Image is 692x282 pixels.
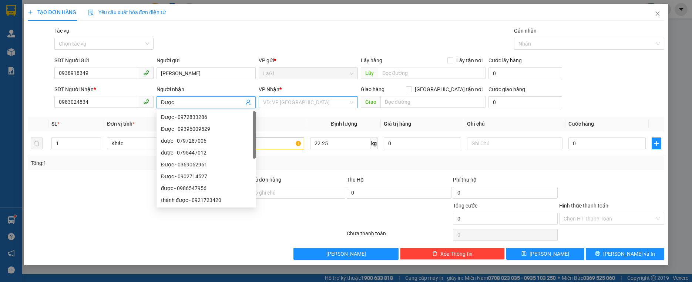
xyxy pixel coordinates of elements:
span: Thu Hộ [347,177,364,183]
div: được - 0797287006 [161,137,251,145]
label: Ghi chú đơn hàng [241,177,281,183]
span: [GEOGRAPHIC_DATA] tận nơi [412,85,486,93]
span: [PERSON_NAME] [326,250,366,258]
div: Được - 0972833286 [157,111,256,123]
input: Cước lấy hàng [488,67,562,79]
li: Mỹ Loan [4,4,107,18]
div: thành được - 0921723420 [157,194,256,206]
div: được - 0795447012 [157,147,256,159]
label: Gán nhãn [514,28,537,34]
span: SL [51,121,57,127]
input: Ghi Chú [467,137,562,149]
span: save [521,251,527,257]
button: printer[PERSON_NAME] và In [586,248,664,260]
b: 33 Bác Ái, P Phước Hội, TX Lagi [51,41,96,55]
button: Close [647,4,668,24]
img: icon [88,10,94,16]
input: Dọc đường [380,96,486,108]
button: [PERSON_NAME] [293,248,398,260]
li: VP LaGi [51,31,98,40]
img: logo.jpg [4,4,30,30]
div: Được - 09396009529 [161,125,251,133]
span: close [655,11,661,17]
div: được - 0986547956 [161,184,251,192]
div: Tổng: 1 [31,159,267,167]
div: Được - 0902714527 [161,172,251,180]
span: Xóa Thông tin [440,250,473,258]
div: Được - 0902714527 [157,170,256,182]
span: delete [432,251,437,257]
span: Đơn vị tính [107,121,135,127]
input: Ghi chú đơn hàng [241,187,345,199]
span: printer [595,251,600,257]
span: environment [51,41,56,46]
div: được - 0797287006 [157,135,256,147]
span: Increase Value [93,138,101,143]
label: Hình thức thanh toán [559,203,608,209]
span: environment [4,41,9,46]
label: Cước giao hàng [488,86,525,92]
div: Phí thu hộ [453,176,558,187]
span: Lấy [361,67,378,79]
input: 0 [384,137,461,149]
span: [PERSON_NAME] [530,250,569,258]
div: Được - 09396009529 [157,123,256,135]
span: phone [143,99,149,104]
span: down [95,144,99,149]
div: Được - 0972833286 [161,113,251,121]
span: plus [28,10,33,15]
span: TẠO ĐƠN HÀNG [28,9,76,15]
span: Lấy hàng [361,57,382,63]
button: save[PERSON_NAME] [506,248,584,260]
span: phone [143,70,149,76]
span: Giá trị hàng [384,121,411,127]
div: được - 0986547956 [157,182,256,194]
button: deleteXóa Thông tin [400,248,505,260]
span: plus [652,140,661,146]
input: Dọc đường [378,67,486,79]
button: delete [31,137,43,149]
label: Tác vụ [54,28,69,34]
span: user-add [245,99,251,105]
li: VP Quận 10 [4,31,51,40]
div: Người nhận [157,85,256,93]
span: Khác [111,138,198,149]
span: Yêu cầu xuất hóa đơn điện tử [88,9,166,15]
div: VP gửi [259,56,358,64]
button: plus [652,137,661,149]
div: Người gửi [157,56,256,64]
span: Giao [361,96,380,108]
span: LaGi [263,68,353,79]
span: Lấy tận nơi [453,56,486,64]
div: SĐT Người Nhận [54,85,154,93]
span: [PERSON_NAME] và In [603,250,655,258]
span: VP Nhận [259,86,279,92]
span: Giao hàng [361,86,384,92]
div: Được - 0369062961 [161,160,251,169]
span: Cước hàng [568,121,594,127]
span: Decrease Value [93,143,101,149]
span: Tổng cước [453,203,477,209]
div: thành được - 0921723420 [161,196,251,204]
span: Định lượng [331,121,357,127]
input: Cước giao hàng [488,96,562,108]
span: kg [370,137,378,149]
div: Được - 0369062961 [157,159,256,170]
div: Chưa thanh toán [346,229,452,242]
span: up [95,139,99,143]
th: Ghi chú [464,117,565,131]
div: được - 0795447012 [161,149,251,157]
label: Cước lấy hàng [488,57,522,63]
input: VD: Bàn, Ghế [208,137,304,149]
b: 21 [PERSON_NAME] P10 Q10 [4,41,43,63]
div: SĐT Người Gửi [54,56,154,64]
